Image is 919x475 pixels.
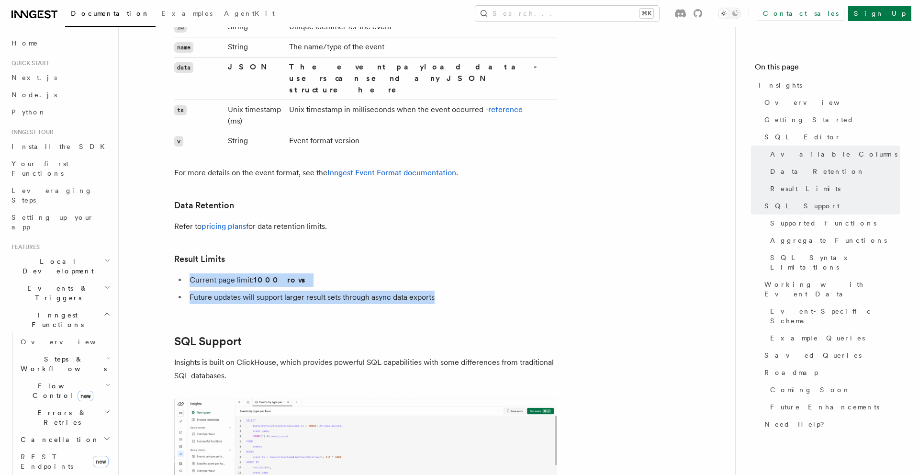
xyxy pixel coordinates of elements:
[174,335,242,348] a: SQL Support
[17,404,112,431] button: Errors & Retries
[21,338,119,346] span: Overview
[224,131,285,151] td: String
[187,291,557,304] li: Future updates will support larger result sets through async data exports
[761,364,900,381] a: Roadmap
[174,356,557,383] p: Insights is built on ClickHouse, which provides powerful SQL capabilities with some differences f...
[766,180,900,197] a: Result Limits
[761,94,900,111] a: Overview
[11,38,38,48] span: Home
[8,306,112,333] button: Inngest Functions
[11,187,92,204] span: Leveraging Steps
[187,273,557,287] li: Current page limit:
[8,86,112,103] a: Node.js
[770,333,865,343] span: Example Queries
[770,184,841,193] span: Result Limits
[766,381,900,398] a: Coming Soon
[224,10,275,17] span: AgentKit
[174,42,193,53] code: name
[156,3,218,26] a: Examples
[17,431,112,448] button: Cancellation
[327,168,456,177] a: Inngest Event Format documentation
[8,182,112,209] a: Leveraging Steps
[8,59,49,67] span: Quick start
[761,416,900,433] a: Need Help?
[11,108,46,116] span: Python
[8,103,112,121] a: Python
[11,214,94,231] span: Setting up your app
[174,220,557,233] p: Refer to for data retention limits.
[17,377,112,404] button: Flow Controlnew
[8,283,104,303] span: Events & Triggers
[764,132,841,142] span: SQL Editor
[17,408,104,427] span: Errors & Retries
[766,163,900,180] a: Data Retention
[174,199,234,212] a: Data Retention
[770,253,900,272] span: SQL Syntax Limitations
[766,398,900,416] a: Future Enhancements
[8,253,112,280] button: Local Development
[8,34,112,52] a: Home
[770,167,865,176] span: Data Retention
[11,91,57,99] span: Node.js
[174,166,557,180] p: For more details on the event format, see the .
[757,6,844,21] a: Contact sales
[285,131,557,151] td: Event format version
[8,243,40,251] span: Features
[761,111,900,128] a: Getting Started
[764,115,854,124] span: Getting Started
[11,143,111,150] span: Install the SDK
[161,10,213,17] span: Examples
[285,100,557,131] td: Unix timestamp in milliseconds when the event occurred -
[11,74,57,81] span: Next.js
[174,105,187,115] code: ts
[93,456,109,467] span: new
[488,105,523,114] a: reference
[218,3,280,26] a: AgentKit
[764,98,863,107] span: Overview
[475,6,659,21] button: Search...⌘K
[640,9,653,18] kbd: ⌘K
[21,453,73,470] span: REST Endpoints
[766,249,900,276] a: SQL Syntax Limitations
[755,61,900,77] h4: On this page
[224,37,285,57] td: String
[17,354,107,373] span: Steps & Workflows
[8,257,104,276] span: Local Development
[766,146,900,163] a: Available Columns
[289,62,542,94] strong: The event payload data - users can send any JSON structure here
[224,100,285,131] td: Unix timestamp (ms)
[766,303,900,329] a: Event-Specific Schema
[848,6,911,21] a: Sign Up
[8,128,54,136] span: Inngest tour
[254,275,307,284] strong: 1000 rows
[174,252,225,266] a: Result Limits
[764,419,831,429] span: Need Help?
[770,402,879,412] span: Future Enhancements
[17,381,105,400] span: Flow Control
[764,351,862,360] span: Saved Queries
[202,222,246,231] a: pricing plans
[285,37,557,57] td: The name/type of the event
[766,232,900,249] a: Aggregate Functions
[770,385,851,395] span: Coming Soon
[8,209,112,236] a: Setting up your app
[17,333,112,351] a: Overview
[174,62,193,73] code: data
[766,329,900,347] a: Example Queries
[764,280,900,299] span: Working with Event Data
[770,149,897,159] span: Available Columns
[17,448,112,475] a: REST Endpointsnew
[770,306,900,326] span: Event-Specific Schema
[761,128,900,146] a: SQL Editor
[761,197,900,215] a: SQL Support
[65,3,156,27] a: Documentation
[8,310,103,329] span: Inngest Functions
[764,201,840,211] span: SQL Support
[764,368,818,377] span: Roadmap
[759,80,802,90] span: Insights
[718,8,741,19] button: Toggle dark mode
[8,69,112,86] a: Next.js
[8,155,112,182] a: Your first Functions
[766,215,900,232] a: Supported Functions
[17,435,100,444] span: Cancellation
